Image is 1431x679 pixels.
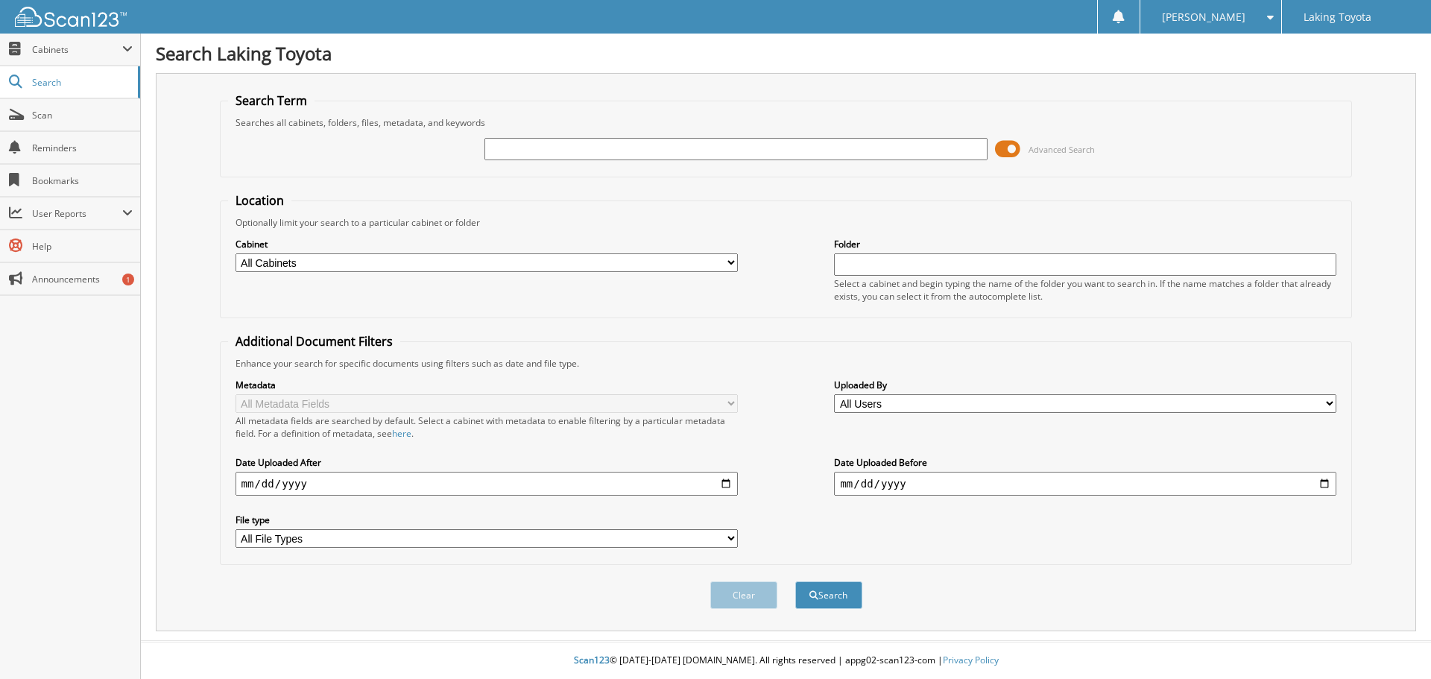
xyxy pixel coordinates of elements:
legend: Additional Document Filters [228,333,400,350]
div: Enhance your search for specific documents using filters such as date and file type. [228,357,1345,370]
a: here [392,427,411,440]
span: User Reports [32,207,122,220]
div: 1 [122,274,134,285]
input: end [834,472,1336,496]
a: Privacy Policy [943,654,999,666]
div: Select a cabinet and begin typing the name of the folder you want to search in. If the name match... [834,277,1336,303]
label: Folder [834,238,1336,250]
button: Search [795,581,862,609]
h1: Search Laking Toyota [156,41,1416,66]
span: Search [32,76,130,89]
label: File type [236,514,738,526]
span: Scan [32,109,133,121]
legend: Location [228,192,291,209]
div: All metadata fields are searched by default. Select a cabinet with metadata to enable filtering b... [236,414,738,440]
label: Date Uploaded Before [834,456,1336,469]
button: Clear [710,581,777,609]
span: Scan123 [574,654,610,666]
div: Searches all cabinets, folders, files, metadata, and keywords [228,116,1345,129]
div: © [DATE]-[DATE] [DOMAIN_NAME]. All rights reserved | appg02-scan123-com | [141,642,1431,679]
span: Cabinets [32,43,122,56]
legend: Search Term [228,92,315,109]
span: Help [32,240,133,253]
label: Metadata [236,379,738,391]
img: scan123-logo-white.svg [15,7,127,27]
span: Bookmarks [32,174,133,187]
input: start [236,472,738,496]
label: Cabinet [236,238,738,250]
label: Uploaded By [834,379,1336,391]
div: Optionally limit your search to a particular cabinet or folder [228,216,1345,229]
span: [PERSON_NAME] [1162,13,1245,22]
span: Laking Toyota [1304,13,1371,22]
span: Advanced Search [1029,144,1095,155]
span: Announcements [32,273,133,285]
label: Date Uploaded After [236,456,738,469]
span: Reminders [32,142,133,154]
